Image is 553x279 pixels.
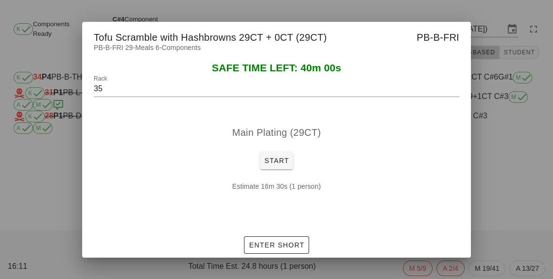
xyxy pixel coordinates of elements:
span: Enter Short [248,241,304,249]
div: Main Plating (29CT) [94,117,459,148]
label: Rack [94,75,107,82]
p: Estimate 16m 30s (1 person) [102,181,451,192]
div: Tofu Scramble with Hashbrowns 29CT + 0CT (29CT) [82,22,471,50]
button: Enter Short [244,236,309,254]
span: SAFE TIME LEFT: 40m 00s [212,62,341,73]
button: Start [260,152,293,169]
span: PB-B-FRI [416,30,459,45]
div: PB-B-FRI 29-Meals 6-Components [82,42,471,63]
span: Start [264,157,289,164]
